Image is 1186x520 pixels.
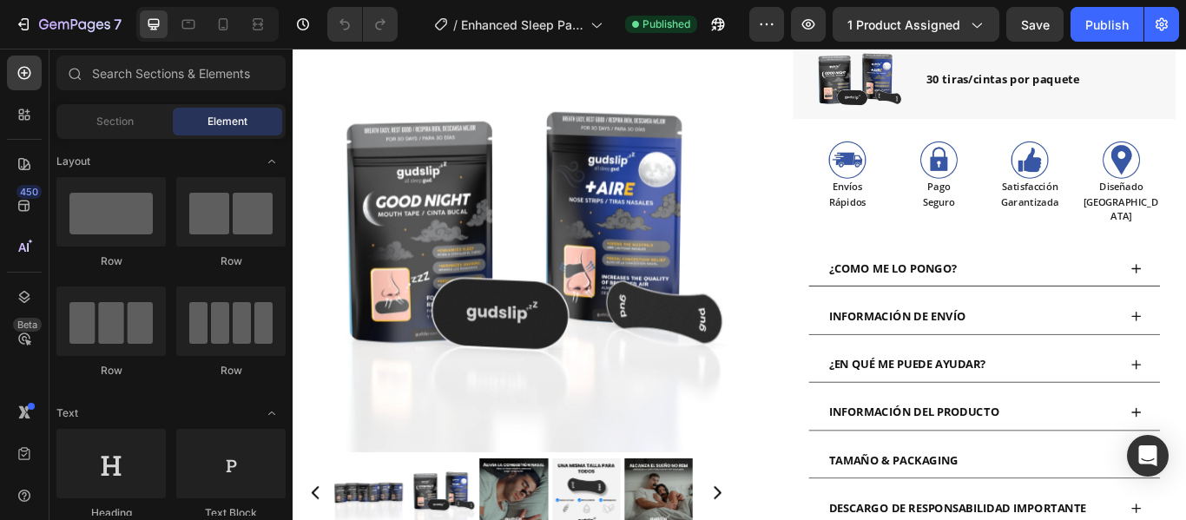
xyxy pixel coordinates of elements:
img: Alt Image [944,108,987,151]
p: 7 [114,14,122,35]
h2: Envíos Rápidos [600,151,693,188]
p: INFORMACIÓN DE ENVÍO [624,300,784,323]
span: Toggle open [258,399,286,427]
span: / [453,16,458,34]
span: 1 product assigned [847,16,960,34]
button: 1 product assigned [833,7,999,42]
h2: Diseñado [GEOGRAPHIC_DATA] [919,151,1012,206]
span: TAMAÑO & PACKAGING [624,471,775,488]
div: Row [176,253,286,269]
img: Alt Image [731,108,774,151]
h2: Satisfacción Garantizada [813,151,906,188]
div: Publish [1085,16,1129,34]
button: 7 [7,7,129,42]
button: Publish [1071,7,1143,42]
div: Undo/Redo [327,7,398,42]
div: 450 [16,185,42,199]
span: Text [56,405,78,421]
img: Alt Image [624,108,668,151]
span: Section [96,114,134,129]
div: Row [176,363,286,378]
h2: Pago Seguro [707,151,800,188]
span: ¿EN QUÉ ME PUEDE AYUDAR? [624,359,807,376]
div: Open Intercom Messenger [1127,435,1169,477]
span: Save [1021,17,1050,32]
div: Row [56,253,166,269]
div: Row [56,363,166,378]
span: Element [208,114,247,129]
span: INFORMACIÓN DEL PRODUCTO [624,414,823,431]
input: Search Sections & Elements [56,56,286,90]
span: Toggle open [258,148,286,175]
span: Layout [56,154,90,169]
span: Published [642,16,690,32]
div: Beta [13,318,42,332]
img: Alt Image [837,108,880,151]
iframe: Design area [293,49,1186,520]
button: Save [1006,7,1064,42]
span: Enhanced Sleep Pack V2 [461,16,583,34]
span: ¿COMO ME LO PONGO? [624,247,774,264]
strong: 30 tiras/cintas por paquete [738,26,918,43]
